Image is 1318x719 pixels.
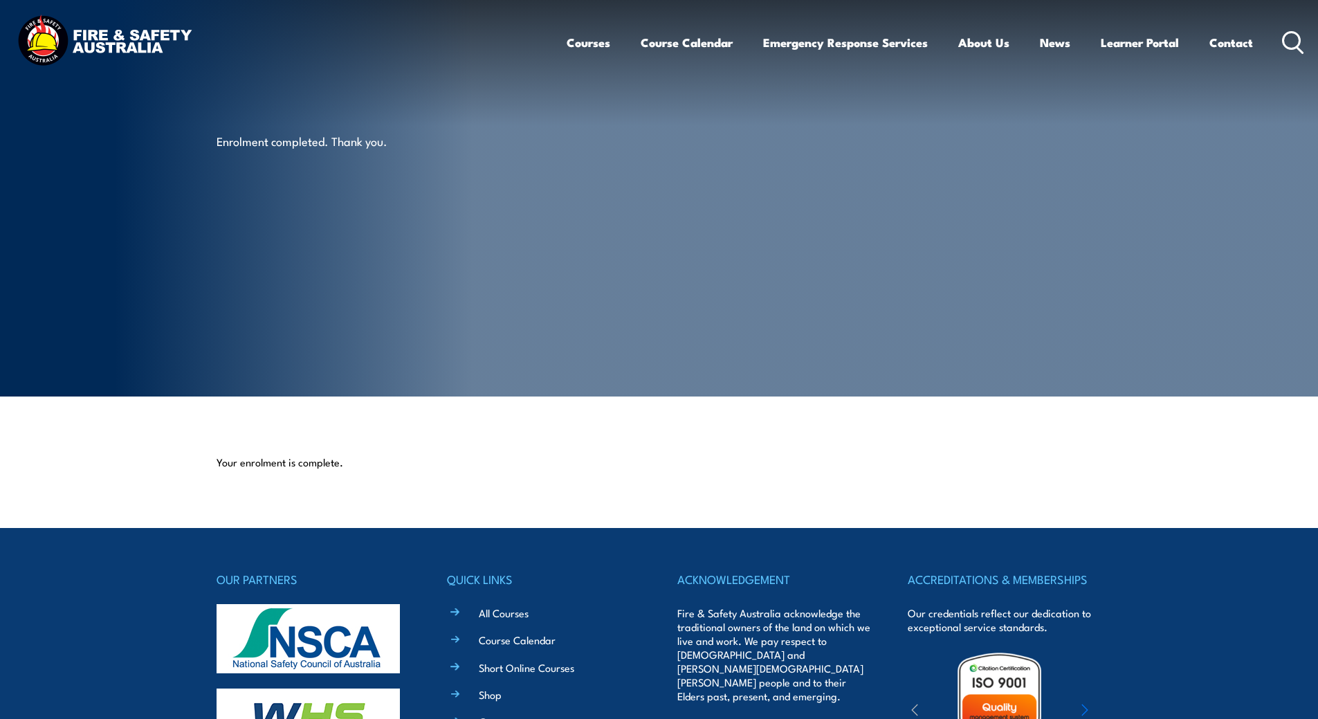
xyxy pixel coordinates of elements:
[217,133,469,149] p: Enrolment completed. Thank you.
[567,24,610,61] a: Courses
[479,660,574,675] a: Short Online Courses
[479,632,556,647] a: Course Calendar
[217,455,1102,469] p: Your enrolment is complete.
[908,606,1101,634] p: Our credentials reflect our dedication to exceptional service standards.
[641,24,733,61] a: Course Calendar
[677,606,871,703] p: Fire & Safety Australia acknowledge the traditional owners of the land on which we live and work....
[958,24,1009,61] a: About Us
[447,570,641,589] h4: QUICK LINKS
[1209,24,1253,61] a: Contact
[1040,24,1070,61] a: News
[1101,24,1179,61] a: Learner Portal
[479,606,529,620] a: All Courses
[217,570,410,589] h4: OUR PARTNERS
[677,570,871,589] h4: ACKNOWLEDGEMENT
[217,604,400,673] img: nsca-logo-footer
[908,570,1101,589] h4: ACCREDITATIONS & MEMBERSHIPS
[763,24,928,61] a: Emergency Response Services
[479,687,502,702] a: Shop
